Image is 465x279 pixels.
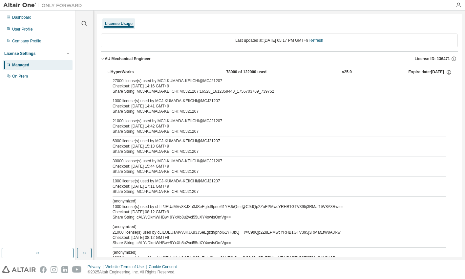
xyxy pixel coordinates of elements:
[111,69,170,75] div: HyperWorks
[113,149,430,154] div: Share String: MCJ-KUMADA-KEIICHI:MCJ21207
[113,118,430,124] div: 21000 license(s) used by MCJ-KUMADA-KEIICHI@MCJ21207
[113,224,430,230] p: (anonymized)
[12,62,29,68] div: Managed
[113,158,430,164] div: 30000 license(s) used by MCJ-KUMADA-KEIICHI@MCJ21207
[113,235,430,240] div: Checkout: [DATE] 08:12 GMT+9
[40,266,47,273] img: facebook.svg
[113,240,430,245] div: Share String: cALYvDkmWHBw+9YxXb8u2vci55uXY4owfsOmVg==
[113,164,430,169] div: Checkout: [DATE] 15:44 GMT+9
[3,2,85,9] img: Altair One
[113,109,430,114] div: Share String: MCJ-KUMADA-KEIICHI:MCJ21207
[113,224,430,235] div: 21000 license(s) used by cLIL/JEUaMVv8KJXu3JSeEgtxI9pnol61YFJbQ==@C9dQp2ZuEPMwcYRHB1GTV395j3RMaf1...
[107,65,452,80] button: HyperWorks78000 of 122000 usedv25.0Expire date:[DATE]
[12,27,33,32] div: User Profile
[113,124,430,129] div: Checkout: [DATE] 14:42 GMT+9
[101,34,458,47] div: Last updated at: [DATE] 05:17 PM GMT+9
[113,198,430,204] p: (anonymized)
[113,144,430,149] div: Checkout: [DATE] 15:13 GMT+9
[415,56,450,61] span: License ID: 136471
[113,169,430,174] div: Share String: MCJ-KUMADA-KEIICHI:MCJ21207
[342,69,352,75] div: v25.0
[105,264,149,269] div: Website Terms of Use
[2,266,36,273] img: altair_logo.svg
[113,178,430,184] div: 1000 license(s) used by MCJ-KUMADA-KEIICHI@MCJ21207
[113,83,430,89] div: Checkout: [DATE] 14:16 GMT+9
[51,266,57,273] img: instagram.svg
[113,138,430,144] div: 6000 license(s) used by MCJ-KUMADA-KEIICHI@MCJ21207
[113,89,430,94] div: Share String: MCJ-KUMADA-KEIICHI:MCJ21207:16528_1612359440_1756703769_739752
[113,209,430,215] div: Checkout: [DATE] 08:12 GMT+9
[105,56,151,61] div: AU Mechanical Engineer
[12,74,28,79] div: On Prem
[72,266,82,273] img: youtube.svg
[113,250,430,261] div: 1000 license(s) used by cLIL/JEUaMVv8KJXu3JSeEgtxI9pnol61YFJbQ==@C9dQp2ZuEPMwcYRHB1GTV395j3RMaf1t...
[4,51,35,56] div: License Settings
[113,78,430,83] div: 27000 license(s) used by MCJ-KUMADA-KEIICHI@MCJ21207
[113,250,430,255] p: (anonymized)
[113,104,430,109] div: Checkout: [DATE] 14:41 GMT+9
[12,38,41,44] div: Company Profile
[12,15,32,20] div: Dashboard
[226,69,285,75] div: 78000 of 122000 used
[113,184,430,189] div: Checkout: [DATE] 17:11 GMT+9
[408,69,452,75] div: Expire date: [DATE]
[113,198,430,209] div: 1000 license(s) used by cLIL/JEUaMVv8KJXu3JSeEgtxI9pnol61YFJbQ==@C9dQp2ZuEPMwcYRHB1GTV395j3RMaf1t...
[61,266,68,273] img: linkedin.svg
[309,38,323,43] a: Refresh
[113,189,430,194] div: Share String: MCJ-KUMADA-KEIICHI:MCJ21207
[101,52,458,66] button: AU Mechanical EngineerLicense ID: 136471
[113,215,430,220] div: Share String: cALYvDkmWHBw+9YxXb8u2vci55uXY4owfsOmVg==
[105,21,133,26] div: License Usage
[88,264,105,269] div: Privacy
[113,129,430,134] div: Share String: MCJ-KUMADA-KEIICHI:MCJ21207
[88,269,181,275] p: © 2025 Altair Engineering, Inc. All Rights Reserved.
[149,264,180,269] div: Cookie Consent
[113,98,430,104] div: 1000 license(s) used by MCJ-KUMADA-KEIICHI@MCJ21207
